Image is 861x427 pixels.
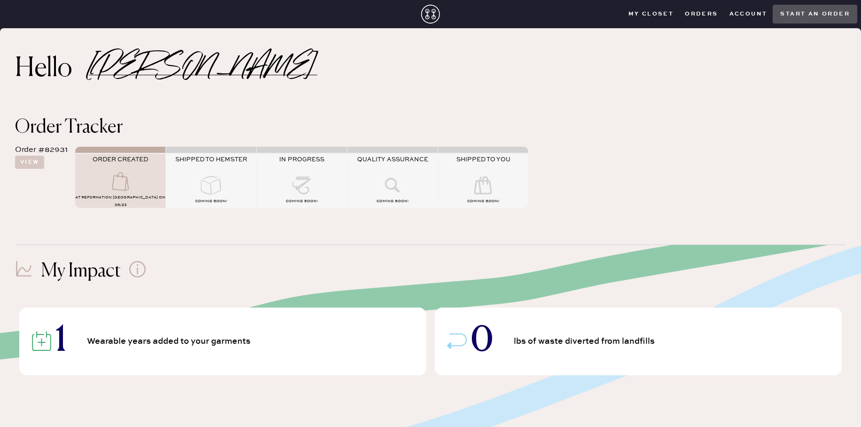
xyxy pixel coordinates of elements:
h2: Hello [15,58,89,80]
span: 0 [471,325,493,358]
span: COMING SOON! [286,199,318,204]
span: Order Tracker [15,118,123,137]
span: lbs of waste diverted from landfills [514,337,659,346]
span: ORDER CREATED [93,156,148,163]
span: COMING SOON! [376,199,408,204]
span: COMING SOON! [467,199,499,204]
span: SHIPPED TO HEMSTER [175,156,247,163]
button: Start an order [773,5,857,24]
span: COMING SOON! [195,199,227,204]
button: View [15,156,44,169]
h1: My Impact [41,260,121,283]
span: SHIPPED TO YOU [456,156,510,163]
span: 1 [55,325,66,358]
span: Wearable years added to your garments [87,337,255,346]
button: Account [724,7,773,21]
span: QUALITY ASSURANCE [357,156,428,163]
span: AT Reformation [GEOGRAPHIC_DATA] on 09/23 [75,195,165,207]
span: IN PROGRESS [279,156,324,163]
div: Order #82931 [15,144,68,156]
button: My Closet [623,7,680,21]
button: Orders [679,7,723,21]
h2: [PERSON_NAME] [89,63,317,75]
